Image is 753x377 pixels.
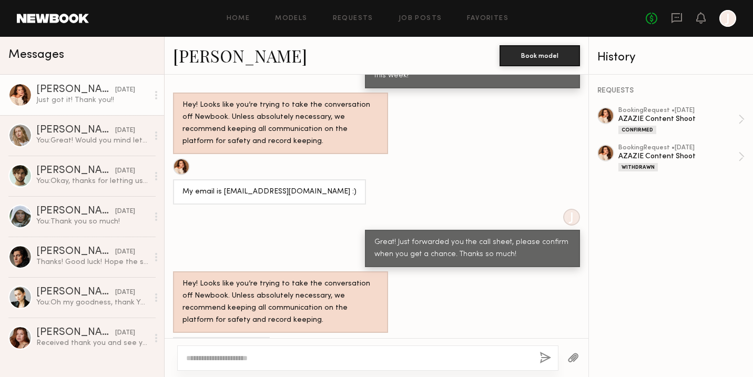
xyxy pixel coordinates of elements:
div: [PERSON_NAME] [36,328,115,338]
div: [PERSON_NAME] [36,85,115,95]
a: bookingRequest •[DATE]AZAZIE Content ShootConfirmed [618,107,745,134]
a: [PERSON_NAME] [173,44,307,67]
div: Withdrawn [618,163,658,171]
div: Great! Just forwarded you the call sheet, please confirm when you get a chance. Thanks so much! [374,237,571,261]
div: booking Request • [DATE] [618,107,738,114]
div: Thanks! Good luck! Hope the shoot goes well! [36,257,148,267]
a: Home [227,15,250,22]
div: My email is [EMAIL_ADDRESS][DOMAIN_NAME] :) [182,186,357,198]
div: Just got it! Thank you!! [36,95,148,105]
div: [PERSON_NAME] [36,247,115,257]
div: History [597,52,745,64]
div: AZAZIE Content Shoot [618,114,738,124]
a: bookingRequest •[DATE]AZAZIE Content ShootWithdrawn [618,145,745,171]
div: Hey! Looks like you’re trying to take the conversation off Newbook. Unless absolutely necessary, ... [182,99,379,148]
div: [DATE] [115,85,135,95]
a: Models [275,15,307,22]
div: [DATE] [115,126,135,136]
a: J [719,10,736,27]
a: Book model [500,50,580,59]
a: Job Posts [399,15,442,22]
div: You: Oh my goodness, thank YOU! You were wonderful to work with. Hugs! :) [36,298,148,308]
div: Hey! Looks like you’re trying to take the conversation off Newbook. Unless absolutely necessary, ... [182,278,379,327]
div: booking Request • [DATE] [618,145,738,151]
div: AZAZIE Content Shoot [618,151,738,161]
div: You: Okay, thanks for letting us know! No need to travel back during those days, we can work arou... [36,176,148,186]
div: [DATE] [115,328,135,338]
div: [DATE] [115,247,135,257]
div: [DATE] [115,166,135,176]
span: Messages [8,49,64,61]
a: Requests [333,15,373,22]
div: Confirmed [618,126,656,134]
div: [PERSON_NAME] [36,166,115,176]
div: Received thank you and see you [DATE]! [36,338,148,348]
div: [PERSON_NAME] [36,287,115,298]
div: You: Thank you so much! [36,217,148,227]
div: [DATE] [115,207,135,217]
div: [DATE] [115,288,135,298]
div: REQUESTS [597,87,745,95]
button: Book model [500,45,580,66]
div: [PERSON_NAME] [36,206,115,217]
a: Favorites [467,15,508,22]
div: You: Great! Would you mind letting me know your coffee order from the menu linked within the [PER... [36,136,148,146]
div: [PERSON_NAME] [36,125,115,136]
